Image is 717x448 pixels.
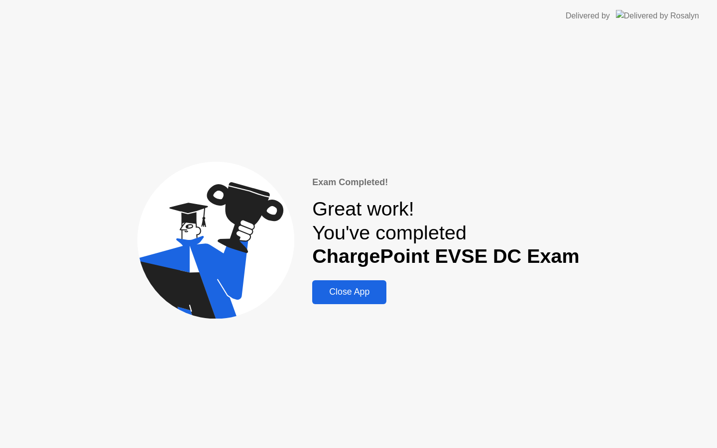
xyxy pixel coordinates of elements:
[312,245,580,267] b: ChargePoint EVSE DC Exam
[315,287,383,297] div: Close App
[312,176,580,189] div: Exam Completed!
[312,197,580,268] div: Great work! You've completed
[616,10,699,21] img: Delivered by Rosalyn
[312,280,386,304] button: Close App
[566,10,610,22] div: Delivered by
